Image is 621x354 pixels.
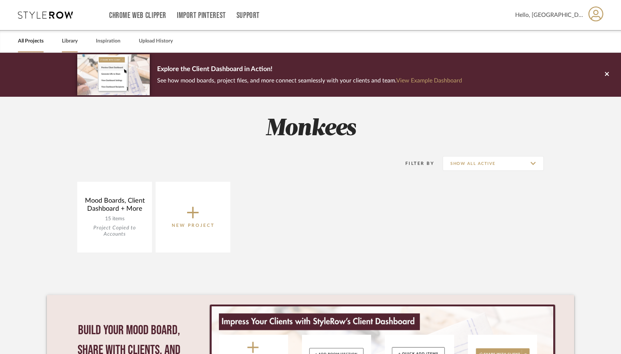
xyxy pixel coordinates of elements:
div: Mood Boards, Client Dashboard + More [83,197,146,216]
p: Explore the Client Dashboard in Action! [157,64,462,75]
p: See how mood boards, project files, and more connect seamlessly with your clients and team. [157,75,462,86]
a: Support [237,12,260,19]
a: Import Pinterest [177,12,226,19]
a: View Example Dashboard [396,78,462,84]
a: All Projects [18,36,44,46]
img: d5d033c5-7b12-40c2-a960-1ecee1989c38.png [77,54,150,95]
a: Chrome Web Clipper [109,12,166,19]
span: Hello, [GEOGRAPHIC_DATA] [515,11,583,19]
div: 15 items [83,216,146,222]
a: Library [62,36,78,46]
button: New Project [156,182,230,252]
a: Upload History [139,36,173,46]
div: Filter By [396,160,434,167]
a: Inspiration [96,36,120,46]
p: New Project [172,222,215,229]
div: Project Copied to Accounts [83,225,146,237]
h2: Monkees [47,115,574,143]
